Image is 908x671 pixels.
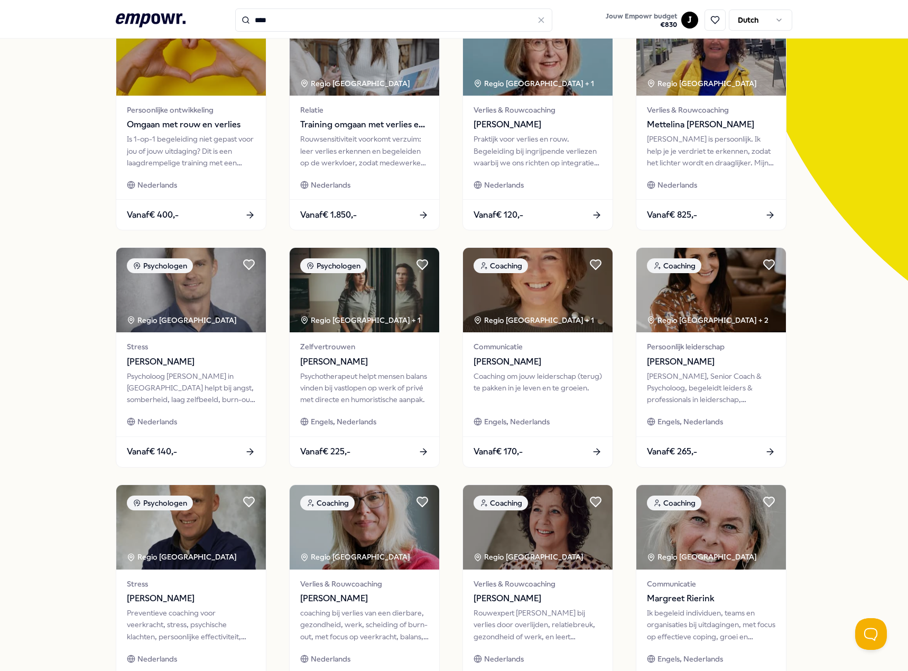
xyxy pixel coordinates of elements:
[127,592,255,605] span: [PERSON_NAME]
[463,11,613,96] img: package image
[636,248,786,332] img: package image
[300,445,350,459] span: Vanaf € 225,-
[289,11,440,230] a: package imageTraining & WorkshopsRegio [GEOGRAPHIC_DATA] RelatieTraining omgaan met verlies en ro...
[647,341,775,352] span: Persoonlijk leiderschap
[601,9,681,31] a: Jouw Empowr budget€830
[647,370,775,406] div: [PERSON_NAME], Senior Coach & Psycholoog, begeleidt leiders & professionals in leiderschap, loopb...
[647,118,775,132] span: Mettelina [PERSON_NAME]
[300,133,429,169] div: Rouwsensitiviteit voorkomt verzuim: leer verlies erkennen en begeleiden op de werkvloer, zodat me...
[657,416,723,427] span: Engels, Nederlands
[235,8,552,32] input: Search for products, categories or subcategories
[300,104,429,116] span: Relatie
[462,11,613,230] a: package imageCoachingRegio [GEOGRAPHIC_DATA] + 1Verlies & Rouwcoaching[PERSON_NAME]Praktijk voor ...
[474,118,602,132] span: [PERSON_NAME]
[462,247,613,467] a: package imageCoachingRegio [GEOGRAPHIC_DATA] + 1Communicatie[PERSON_NAME]Coaching om jouw leiders...
[311,179,350,191] span: Nederlands
[474,355,602,369] span: [PERSON_NAME]
[474,104,602,116] span: Verlies & Rouwcoaching
[474,496,528,510] div: Coaching
[474,133,602,169] div: Praktijk voor verlies en rouw. Begeleiding bij ingrijpende verliezen waarbij we ons richten op in...
[127,496,193,510] div: Psychologen
[137,653,177,665] span: Nederlands
[116,11,266,96] img: package image
[127,341,255,352] span: Stress
[647,551,758,563] div: Regio [GEOGRAPHIC_DATA]
[463,248,613,332] img: package image
[127,208,179,222] span: Vanaf € 400,-
[474,314,594,326] div: Regio [GEOGRAPHIC_DATA] + 1
[463,485,613,570] img: package image
[127,578,255,590] span: Stress
[647,258,701,273] div: Coaching
[657,653,723,665] span: Engels, Nederlands
[647,592,775,605] span: Margreet Rierink
[289,247,440,467] a: package imagePsychologenRegio [GEOGRAPHIC_DATA] + 1Zelfvertrouwen[PERSON_NAME]Psychotherapeut hel...
[647,445,697,459] span: Vanaf € 265,-
[636,247,786,467] a: package imageCoachingRegio [GEOGRAPHIC_DATA] + 2Persoonlijk leiderschap[PERSON_NAME][PERSON_NAME]...
[647,104,775,116] span: Verlies & Rouwcoaching
[474,370,602,406] div: Coaching om jouw leiderschap (terug) te pakken in je leven en te groeien.
[311,653,350,665] span: Nederlands
[484,416,550,427] span: Engels, Nederlands
[474,578,602,590] span: Verlies & Rouwcoaching
[300,78,412,89] div: Regio [GEOGRAPHIC_DATA]
[647,78,758,89] div: Regio [GEOGRAPHIC_DATA]
[636,11,786,230] a: package imageCoachingRegio [GEOGRAPHIC_DATA] Verlies & RouwcoachingMettelina [PERSON_NAME][PERSON...
[647,355,775,369] span: [PERSON_NAME]
[474,341,602,352] span: Communicatie
[127,118,255,132] span: Omgaan met rouw en verlies
[484,653,524,665] span: Nederlands
[606,12,677,21] span: Jouw Empowr budget
[127,314,238,326] div: Regio [GEOGRAPHIC_DATA]
[474,445,523,459] span: Vanaf € 170,-
[636,11,786,96] img: package image
[300,341,429,352] span: Zelfvertrouwen
[647,578,775,590] span: Communicatie
[474,607,602,642] div: Rouwexpert [PERSON_NAME] bij verlies door overlijden, relatiebreuk, gezondheid of werk, en leert ...
[127,551,238,563] div: Regio [GEOGRAPHIC_DATA]
[290,485,439,570] img: package image
[300,355,429,369] span: [PERSON_NAME]
[647,314,768,326] div: Regio [GEOGRAPHIC_DATA] + 2
[636,485,786,570] img: package image
[127,355,255,369] span: [PERSON_NAME]
[855,618,887,650] iframe: Help Scout Beacon - Open
[474,78,594,89] div: Regio [GEOGRAPHIC_DATA] + 1
[657,179,697,191] span: Nederlands
[116,11,266,230] a: package imageTraining & WorkshopsPersoonlijke ontwikkelingOmgaan met rouw en verliesIs 1-op-1 beg...
[300,370,429,406] div: Psychotherapeut helpt mensen balans vinden bij vastlopen op werk of privé met directe en humorist...
[300,592,429,605] span: [PERSON_NAME]
[300,578,429,590] span: Verlies & Rouwcoaching
[127,607,255,642] div: Preventieve coaching voor veerkracht, stress, psychische klachten, persoonlijke effectiviteit, ge...
[116,248,266,332] img: package image
[300,607,429,642] div: coaching bij verlies van een dierbare, gezondheid, werk, scheiding of burn-out, met focus op veer...
[647,208,697,222] span: Vanaf € 825,-
[484,179,524,191] span: Nederlands
[300,496,355,510] div: Coaching
[127,445,177,459] span: Vanaf € 140,-
[290,248,439,332] img: package image
[647,607,775,642] div: Ik begeleid individuen, teams en organisaties bij uitdagingen, met focus op effectieve coping, gr...
[474,208,523,222] span: Vanaf € 120,-
[474,258,528,273] div: Coaching
[116,247,266,467] a: package imagePsychologenRegio [GEOGRAPHIC_DATA] Stress[PERSON_NAME]Psycholoog [PERSON_NAME] in [G...
[300,208,357,222] span: Vanaf € 1.850,-
[116,485,266,570] img: package image
[311,416,376,427] span: Engels, Nederlands
[647,133,775,169] div: [PERSON_NAME] is persoonlijk. Ik help je je verdriet te erkennen, zodat het lichter wordt en draa...
[474,592,602,605] span: [PERSON_NAME]
[604,10,679,31] button: Jouw Empowr budget€830
[681,12,698,29] button: J
[300,551,412,563] div: Regio [GEOGRAPHIC_DATA]
[127,133,255,169] div: Is 1-op-1 begeleiding niet gepast voor jou of jouw uitdaging? Dit is een laagdrempelige training ...
[127,104,255,116] span: Persoonlijke ontwikkeling
[647,496,701,510] div: Coaching
[127,258,193,273] div: Psychologen
[137,179,177,191] span: Nederlands
[300,118,429,132] span: Training omgaan met verlies en rouw
[137,416,177,427] span: Nederlands
[127,370,255,406] div: Psycholoog [PERSON_NAME] in [GEOGRAPHIC_DATA] helpt bij angst, somberheid, laag zelfbeeld, burn-o...
[300,258,366,273] div: Psychologen
[290,11,439,96] img: package image
[606,21,677,29] span: € 830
